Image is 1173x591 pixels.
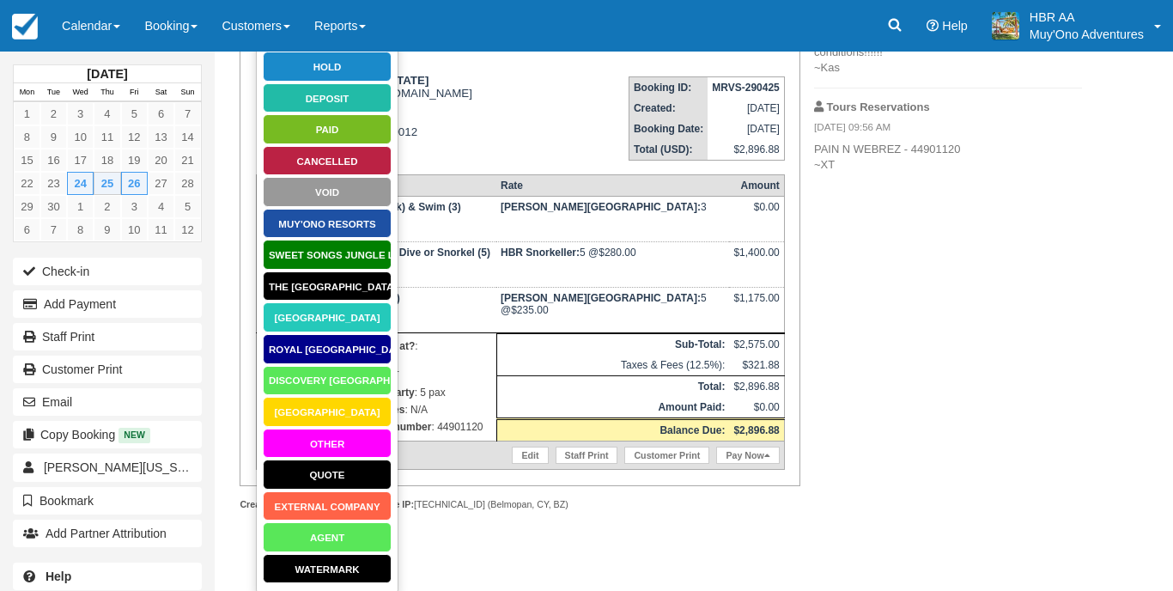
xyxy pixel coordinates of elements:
a: 26 [121,172,148,195]
strong: Hopkins Bay Resort [501,292,701,304]
a: Customer Print [13,356,202,383]
div: Tours Reservations [TECHNICAL_ID] (Belmopan, CY, BZ) [240,498,800,511]
a: Staff Print [556,447,618,464]
th: Amount Paid: [496,397,729,419]
a: 3 [121,195,148,218]
a: 29 [14,195,40,218]
a: Watermark [263,554,392,584]
span: $235.00 [511,304,548,316]
a: 10 [121,218,148,241]
a: [GEOGRAPHIC_DATA] [263,302,392,332]
a: 2 [40,102,67,125]
div: $1,175.00 [733,292,779,318]
a: 18 [94,149,120,172]
span: $280.00 [599,247,635,259]
button: Add Partner Attribution [13,520,202,547]
th: Sun [174,83,201,102]
a: Muy'Ono Resorts [263,209,392,239]
a: 20 [148,149,174,172]
a: External Company [263,491,392,521]
td: [DATE] [708,98,784,119]
span: Help [942,19,968,33]
a: Staff Print [13,323,202,350]
a: 5 [174,195,201,218]
td: 5 @ [496,287,729,332]
a: 2 [94,195,120,218]
a: 6 [148,102,174,125]
th: Total: [496,375,729,397]
a: 12 [121,125,148,149]
em: [DATE] 09:56 AM [814,120,1082,139]
td: $2,575.00 [729,333,784,355]
p: Muy'Ono Adventures [1030,26,1144,43]
a: 19 [121,149,148,172]
td: 3 [496,196,729,241]
strong: Hopkins Bay Resort [501,201,701,213]
a: 11 [94,125,120,149]
a: 10 [67,125,94,149]
b: Help [46,570,71,583]
p: Horseback & Swim didn't go out due to weather conditions!!!!!! ~Kas [814,28,1082,76]
div: $1,400.00 [733,247,779,272]
a: Royal [GEOGRAPHIC_DATA] [263,334,392,364]
th: Amount [729,174,784,196]
a: 13 [148,125,174,149]
p: HBR AA [1030,9,1144,26]
a: Deposit [263,83,392,113]
a: 22 [14,172,40,195]
a: Void [263,177,392,207]
th: Mon [14,83,40,102]
strong: Tours Reservations [827,101,930,113]
td: Taxes & Fees (12.5%): [496,355,729,376]
strong: MRVS-290425 [712,82,780,94]
a: AGENT [263,522,392,552]
a: 8 [67,218,94,241]
a: 28 [174,172,201,195]
a: 1 [14,102,40,125]
a: Quote [263,460,392,490]
a: 24 [67,172,94,195]
span: New [119,428,150,442]
a: [GEOGRAPHIC_DATA] [263,397,392,427]
strong: HBR Snorkeller [501,247,580,259]
th: Total (USD): [629,139,708,161]
a: Sweet Songs Jungle L [263,240,392,270]
a: 9 [40,125,67,149]
a: The [GEOGRAPHIC_DATA] [263,271,392,302]
strong: [DATE] [87,67,127,81]
a: Cancelled [263,146,392,176]
span: [PERSON_NAME][US_STATE] [44,460,210,474]
a: [PERSON_NAME][US_STATE] [13,454,202,481]
a: 17 [67,149,94,172]
th: Rate [496,174,729,196]
a: 21 [174,149,201,172]
th: Fri [121,83,148,102]
a: Customer Print [624,447,709,464]
a: 16 [40,149,67,172]
a: 12 [174,218,201,241]
th: Balance Due: [496,418,729,441]
button: Copy Booking New [13,421,202,448]
th: Wed [67,83,94,102]
img: checkfront-main-nav-mini-logo.png [12,14,38,40]
a: 7 [40,218,67,241]
a: 27 [148,172,174,195]
strong: Created by: [240,499,290,509]
th: Booking ID: [629,76,708,98]
a: Help [13,563,202,590]
button: Bookmark [13,487,202,515]
th: Thu [94,83,120,102]
td: 5 @ [496,241,729,287]
button: Email [13,388,202,416]
p: PAIN N WEBREZ - 44901120 ~XT [814,142,1082,174]
td: $321.88 [729,355,784,376]
a: Paid [263,114,392,144]
a: HOLD [263,52,392,82]
a: Edit [512,447,548,464]
div: $0.00 [733,201,779,227]
a: Discovery [GEOGRAPHIC_DATA] [263,366,392,396]
a: 25 [94,172,120,195]
a: 5 [121,102,148,125]
th: Tue [40,83,67,102]
th: Sub-Total: [496,333,729,355]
